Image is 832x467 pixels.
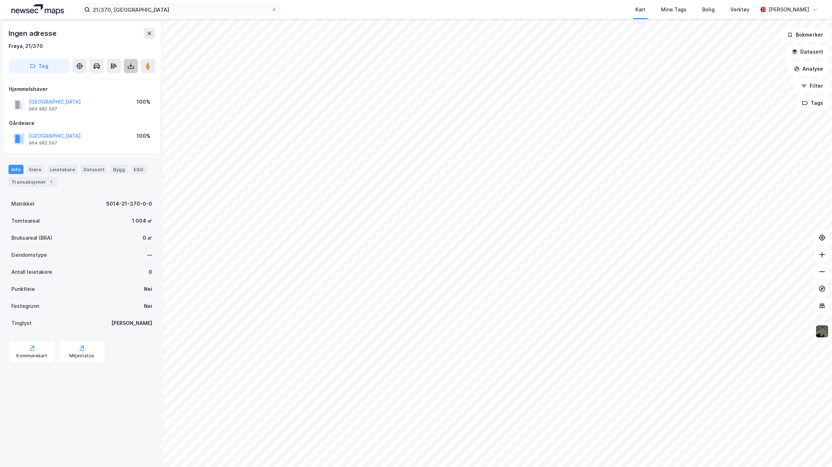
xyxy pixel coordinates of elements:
div: ESG [131,165,146,174]
div: Bolig [702,5,715,14]
div: 100% [137,98,150,106]
button: Analyse [788,62,829,76]
img: 9k= [815,325,829,338]
div: Eiendomstype [11,251,47,259]
div: Punktleie [11,285,35,293]
div: Nei [144,302,152,310]
div: 1 004 ㎡ [132,217,152,225]
div: 0 [149,268,152,276]
input: Søk på adresse, matrikkel, gårdeiere, leietakere eller personer [90,4,271,15]
div: [PERSON_NAME] [769,5,809,14]
div: Ingen adresse [9,28,58,39]
div: Kontrollprogram for chat [796,433,832,467]
div: Datasett [81,165,107,174]
div: Kommunekart [16,353,47,359]
div: Antall leietakere [11,268,52,276]
div: Mine Tags [661,5,687,14]
div: Transaksjoner [9,177,57,187]
div: 964 982 597 [29,106,57,112]
div: Bygg [110,165,128,174]
div: — [147,251,152,259]
div: 1 [47,178,54,185]
button: Filter [795,79,829,93]
div: Tomteareal [11,217,40,225]
div: Tinglyst [11,319,32,327]
div: Frøya, 21/370 [9,42,43,50]
div: Eiere [26,165,44,174]
div: Bruksareal (BRA) [11,234,52,242]
div: 5014-21-370-0-0 [106,200,152,208]
div: Miljøstatus [69,353,94,359]
div: Verktøy [730,5,750,14]
div: 100% [137,132,150,140]
div: Festegrunn [11,302,39,310]
div: 964 982 597 [29,140,57,146]
button: Bokmerker [781,28,829,42]
div: [PERSON_NAME] [111,319,152,327]
div: 0 ㎡ [143,234,152,242]
button: Datasett [786,45,829,59]
div: Hjemmelshaver [9,85,155,93]
div: Nei [144,285,152,293]
div: Matrikkel [11,200,34,208]
div: Kart [635,5,645,14]
img: logo.a4113a55bc3d86da70a041830d287a7e.svg [11,4,64,15]
div: Leietakere [47,165,78,174]
button: Tag [9,59,70,73]
div: Gårdeiere [9,119,155,127]
div: Info [9,165,23,174]
iframe: Chat Widget [796,433,832,467]
button: Tags [796,96,829,110]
